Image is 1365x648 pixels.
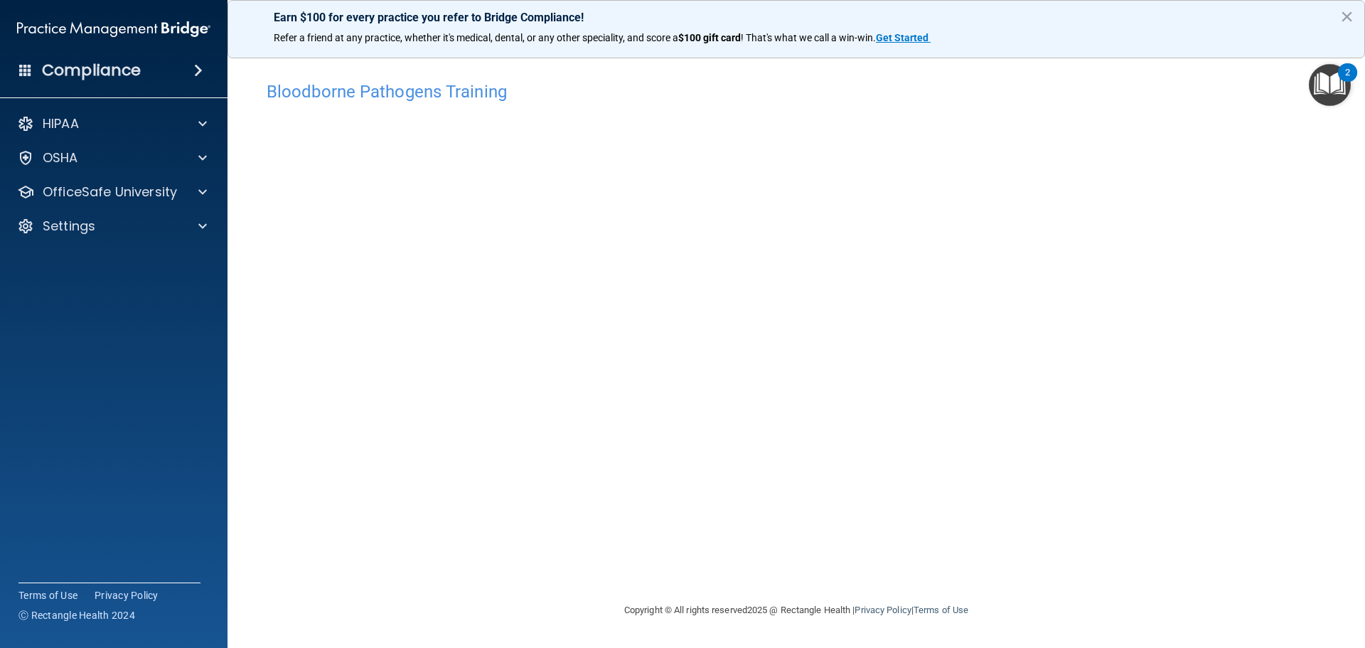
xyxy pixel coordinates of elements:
a: Terms of Use [18,588,77,602]
div: 2 [1345,73,1350,91]
a: Privacy Policy [855,605,911,615]
img: PMB logo [17,15,210,43]
h4: Bloodborne Pathogens Training [267,83,1326,101]
p: HIPAA [43,115,79,132]
strong: $100 gift card [678,32,741,43]
a: Settings [17,218,207,235]
p: Settings [43,218,95,235]
a: Get Started [876,32,931,43]
a: Terms of Use [914,605,968,615]
p: Earn $100 for every practice you refer to Bridge Compliance! [274,11,1319,24]
span: ! That's what we call a win-win. [741,32,876,43]
strong: Get Started [876,32,928,43]
a: Privacy Policy [95,588,159,602]
a: HIPAA [17,115,207,132]
p: OSHA [43,149,78,166]
iframe: bbp [267,109,1326,546]
a: OfficeSafe University [17,184,207,201]
span: Ⓒ Rectangle Health 2024 [18,608,135,622]
a: OSHA [17,149,207,166]
h4: Compliance [42,60,141,80]
button: Open Resource Center, 2 new notifications [1309,64,1351,106]
span: Refer a friend at any practice, whether it's medical, dental, or any other speciality, and score a [274,32,678,43]
p: OfficeSafe University [43,184,177,201]
div: Copyright © All rights reserved 2025 @ Rectangle Health | | [537,588,1056,633]
button: Close [1340,5,1354,28]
